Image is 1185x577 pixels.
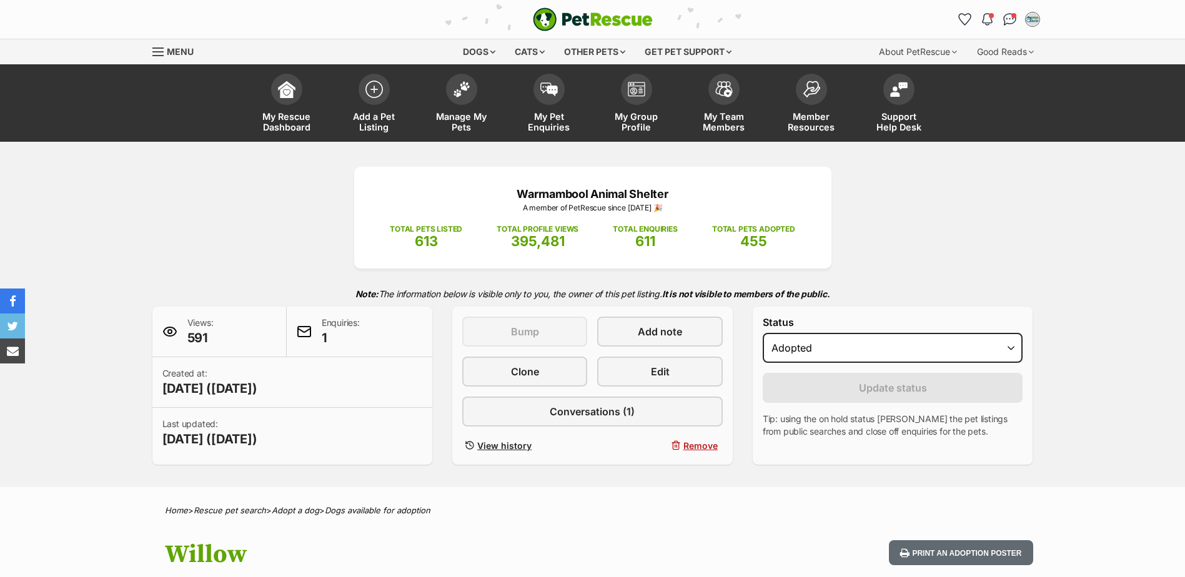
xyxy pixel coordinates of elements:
a: Edit [597,357,722,387]
strong: Note: [355,288,379,299]
img: group-profile-icon-3fa3cf56718a62981997c0bc7e787c4b2cf8bcc04b72c1350f741eb67cf2f40e.svg [628,82,645,97]
a: Dogs available for adoption [325,505,430,515]
p: Created at: [162,367,257,397]
span: My Rescue Dashboard [259,111,315,132]
a: Conversations (1) [462,397,723,427]
a: View history [462,436,587,455]
span: Member Resources [783,111,840,132]
span: 1 [322,329,360,347]
img: team-members-icon-5396bd8760b3fe7c0b43da4ab00e1e3bb1a5d9ba89233759b79545d2d3fc5d0d.svg [715,81,733,97]
a: My Group Profile [593,67,680,142]
a: Conversations [1000,9,1020,29]
span: Support Help Desk [871,111,927,132]
span: [DATE] ([DATE]) [162,380,257,397]
a: PetRescue [533,7,653,31]
a: Member Resources [768,67,855,142]
span: 455 [740,233,767,249]
img: member-resources-icon-8e73f808a243e03378d46382f2149f9095a855e16c252ad45f914b54edf8863c.svg [803,81,820,97]
span: Edit [651,364,670,379]
label: Status [763,317,1023,328]
p: TOTAL PETS ADOPTED [712,224,795,235]
p: Tip: using the on hold status [PERSON_NAME] the pet listings from public searches and close off e... [763,413,1023,438]
span: My Pet Enquiries [521,111,577,132]
p: Last updated: [162,418,257,448]
div: Dogs [454,39,504,64]
p: Enquiries: [322,317,360,347]
span: Add note [638,324,682,339]
p: Views: [187,317,214,347]
a: Manage My Pets [418,67,505,142]
span: View history [477,439,532,452]
img: pet-enquiries-icon-7e3ad2cf08bfb03b45e93fb7055b45f3efa6380592205ae92323e6603595dc1f.svg [540,82,558,96]
span: My Team Members [696,111,752,132]
p: TOTAL PETS LISTED [390,224,462,235]
span: 611 [635,233,655,249]
img: help-desk-icon-fdf02630f3aa405de69fd3d07c3f3aa587a6932b1a1747fa1d2bba05be0121f9.svg [890,82,908,97]
span: 591 [187,329,214,347]
button: Bump [462,317,587,347]
span: Update status [859,380,927,395]
h1: Willow [165,540,693,569]
span: Menu [167,46,194,57]
div: > > > [134,506,1052,515]
img: manage-my-pets-icon-02211641906a0b7f246fdf0571729dbe1e7629f14944591b6c1af311fb30b64b.svg [453,81,470,97]
div: About PetRescue [870,39,966,64]
a: Adopt a dog [272,505,319,515]
span: Manage My Pets [434,111,490,132]
span: Remove [683,439,718,452]
span: Clone [511,364,539,379]
a: Menu [152,39,202,62]
div: Good Reads [968,39,1043,64]
a: Add a Pet Listing [330,67,418,142]
p: The information below is visible only to you, the owner of this pet listing. [152,281,1033,307]
a: Add note [597,317,722,347]
button: Update status [763,373,1023,403]
button: Remove [597,436,722,455]
span: Add a Pet Listing [346,111,402,132]
a: Clone [462,357,587,387]
a: Support Help Desk [855,67,943,142]
img: add-pet-listing-icon-0afa8454b4691262ce3f59096e99ab1cd57d4a30225e0717b998d2c9b9846f56.svg [365,81,383,98]
a: My Team Members [680,67,768,142]
strong: It is not visible to members of the public. [662,288,830,299]
a: Rescue pet search [194,505,266,515]
span: [DATE] ([DATE]) [162,430,257,448]
div: Cats [506,39,553,64]
button: Notifications [978,9,998,29]
span: 395,481 [511,233,565,249]
span: My Group Profile [608,111,665,132]
a: Home [165,505,188,515]
p: TOTAL PROFILE VIEWS [497,224,578,235]
p: Warrnambool Animal Shelter [373,185,813,202]
span: 613 [415,233,438,249]
button: Print an adoption poster [889,540,1033,566]
span: Conversations (1) [550,404,635,419]
div: Get pet support [636,39,740,64]
button: My account [1023,9,1043,29]
img: notifications-46538b983faf8c2785f20acdc204bb7945ddae34d4c08c2a6579f10ce5e182be.svg [982,13,992,26]
div: Other pets [555,39,634,64]
a: My Rescue Dashboard [243,67,330,142]
p: TOTAL ENQUIRIES [613,224,677,235]
img: logo-e224e6f780fb5917bec1dbf3a21bbac754714ae5b6737aabdf751b685950b380.svg [533,7,653,31]
ul: Account quick links [955,9,1043,29]
span: Bump [511,324,539,339]
img: chat-41dd97257d64d25036548639549fe6c8038ab92f7586957e7f3b1b290dea8141.svg [1003,13,1016,26]
p: A member of PetRescue since [DATE] 🎉 [373,202,813,214]
img: dashboard-icon-eb2f2d2d3e046f16d808141f083e7271f6b2e854fb5c12c21221c1fb7104beca.svg [278,81,295,98]
img: Matisse profile pic [1026,13,1039,26]
a: Favourites [955,9,975,29]
a: My Pet Enquiries [505,67,593,142]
